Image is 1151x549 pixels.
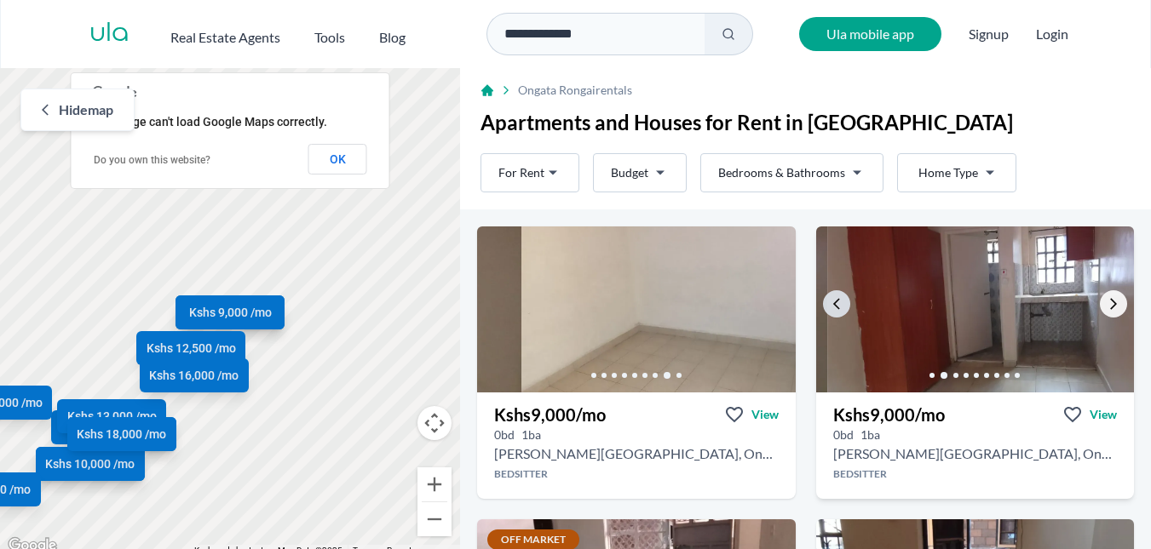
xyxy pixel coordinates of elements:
[189,304,272,321] span: Kshs 9,000 /mo
[611,164,648,181] span: Budget
[816,467,1134,481] h4: Bedsitter
[827,226,1145,392] img: Bedsitter for rent - Kshs 9,000/mo - in Ongata Rongai Tosha Rongai Petrol Station, Nairobi, Kenya...
[1036,24,1068,44] button: Login
[379,27,406,48] h2: Blog
[67,408,157,425] span: Kshs 13,000 /mo
[521,226,839,392] img: Bedsitter for rent - Kshs 9,000/mo - in Ongata Rongai around Tosha Rongai Petrol Station, Nairobi...
[1100,290,1127,317] a: Go to the next property image
[477,467,795,481] h4: Bedsitter
[314,27,345,48] h2: Tools
[170,20,440,48] nav: Main
[77,426,166,443] span: Kshs 18,000 /mo
[816,392,1134,499] a: Kshs9,000/moViewView property in detail0bd 1ba [PERSON_NAME][GEOGRAPHIC_DATA], Ongata RongaiBedsi...
[379,20,406,48] a: Blog
[59,100,113,120] span: Hide map
[36,447,145,481] a: Kshs 10,000 /mo
[494,426,515,443] h5: 0 bedrooms
[969,17,1009,51] span: Signup
[314,20,345,48] button: Tools
[140,358,249,392] a: Kshs 16,000 /mo
[417,502,452,536] button: Zoom out
[417,406,452,440] button: Map camera controls
[833,443,1117,464] h2: Bedsitter for rent in Ongata Rongai - Kshs 9,000/mo -Tosha Rongai Petrol Station, Nairobi, Kenya,...
[170,20,280,48] button: Real Estate Agents
[481,153,579,192] button: For Rent
[823,290,850,317] a: Go to the previous property image
[147,340,236,357] span: Kshs 12,500 /mo
[521,426,541,443] h5: 1 bathrooms
[46,455,135,472] span: Kshs 10,000 /mo
[137,331,246,365] a: Kshs 12,500 /mo
[518,82,632,99] span: Ongata Rongai rentals
[170,27,280,48] h2: Real Estate Agents
[477,392,795,499] a: Kshs9,000/moViewView property in detail0bd 1ba [PERSON_NAME][GEOGRAPHIC_DATA], Ongata RongaiBedsi...
[833,403,945,426] h3: Kshs 9,000 /mo
[94,154,210,166] a: Do you own this website?
[150,367,239,384] span: Kshs 16,000 /mo
[897,153,1016,192] button: Home Type
[176,295,285,329] a: Kshs 9,000 /mo
[93,115,327,129] span: This page can't load Google Maps correctly.
[67,417,176,451] a: Kshs 18,000 /mo
[417,467,452,501] button: Zoom in
[860,426,880,443] h5: 1 bathrooms
[918,164,978,181] span: Home Type
[751,406,779,423] span: View
[700,153,883,192] button: Bedrooms & Bathrooms
[593,153,687,192] button: Budget
[833,426,854,443] h5: 0 bedrooms
[494,403,606,426] h3: Kshs 9,000 /mo
[1090,406,1117,423] span: View
[51,410,160,444] a: Kshs 10,000 /mo
[799,17,941,51] a: Ula mobile app
[718,164,845,181] span: Bedrooms & Bathrooms
[57,399,166,433] a: Kshs 13,000 /mo
[89,19,129,49] a: ula
[481,109,1131,136] h1: Apartments and Houses for Rent in [GEOGRAPHIC_DATA]
[308,144,367,174] button: OK
[494,443,778,464] h2: Bedsitter for rent in Ongata Rongai - Kshs 9,000/mo -Tosha Rongai Petrol Station, Nairobi, Kenya,...
[498,164,544,181] span: For Rent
